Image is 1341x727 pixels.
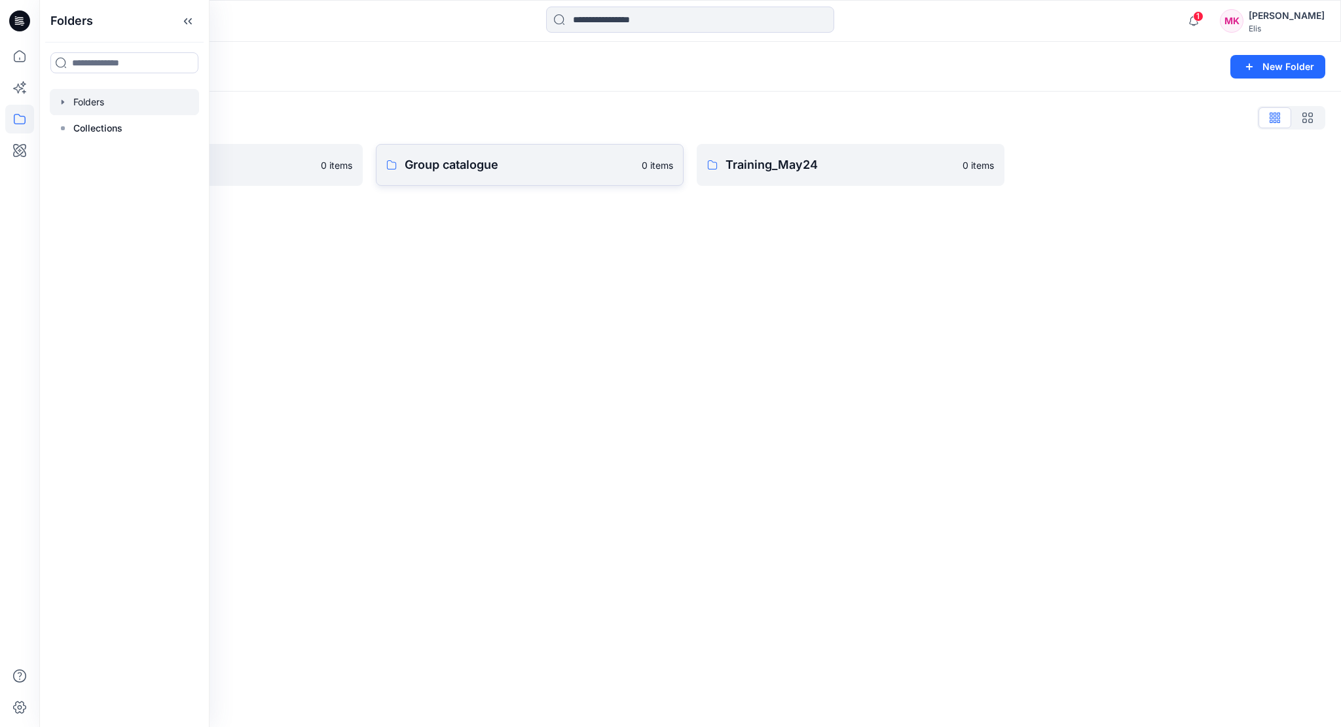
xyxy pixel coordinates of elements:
div: [PERSON_NAME] [1249,8,1325,24]
a: Training_May240 items [697,144,1004,186]
div: Elis [1249,24,1325,33]
p: Group catalogue [405,156,634,174]
div: MK [1220,9,1243,33]
p: 0 items [963,158,994,172]
p: 0 items [321,158,352,172]
p: 0 items [642,158,673,172]
p: Training_May24 [726,156,955,174]
a: Group catalogue0 items [376,144,684,186]
button: New Folder [1230,55,1325,79]
span: 1 [1193,11,1203,22]
p: Collections [73,120,122,136]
